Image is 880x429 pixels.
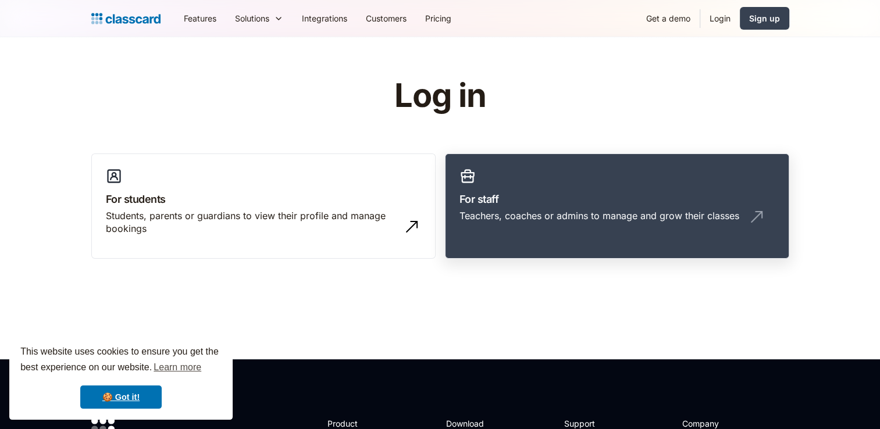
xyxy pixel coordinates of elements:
div: Teachers, coaches or admins to manage and grow their classes [459,209,739,222]
a: Customers [357,5,416,31]
a: Features [174,5,226,31]
h3: For staff [459,191,775,207]
a: home [91,10,161,27]
a: For staffTeachers, coaches or admins to manage and grow their classes [445,153,789,259]
a: Integrations [293,5,357,31]
a: dismiss cookie message [80,385,162,409]
a: For studentsStudents, parents or guardians to view their profile and manage bookings [91,153,436,259]
div: cookieconsent [9,334,233,420]
a: Pricing [416,5,461,31]
span: This website uses cookies to ensure you get the best experience on our website. [20,345,222,376]
a: Get a demo [637,5,700,31]
h3: For students [106,191,421,207]
a: Sign up [740,7,789,30]
a: learn more about cookies [152,359,203,376]
h1: Log in [255,78,625,114]
a: Login [700,5,740,31]
div: Solutions [226,5,293,31]
div: Solutions [235,12,269,24]
div: Students, parents or guardians to view their profile and manage bookings [106,209,398,235]
div: Sign up [749,12,780,24]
